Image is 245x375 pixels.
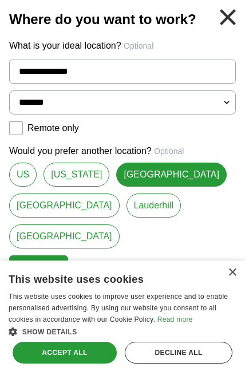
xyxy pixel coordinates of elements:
p: Would you prefer another location? [9,144,236,158]
div: Show details [9,326,236,337]
span: Optional [154,147,184,156]
span: Show details [22,328,77,336]
a: Lauderhill [127,194,181,218]
div: Decline all [125,342,232,364]
a: [US_STATE] [44,163,109,187]
button: Continue [9,255,68,279]
a: [GEOGRAPHIC_DATA] [9,194,120,218]
div: Accept all [13,342,117,364]
a: [GEOGRAPHIC_DATA] [116,163,227,187]
span: This website uses cookies to improve user experience and to enable personalised advertising. By u... [9,293,228,323]
label: Remote only [27,121,79,135]
a: US [9,163,37,187]
div: This website uses cookies [9,269,222,286]
p: What is your ideal location? [9,39,236,53]
a: [GEOGRAPHIC_DATA] [9,224,120,248]
h2: Where do you want to work? [9,9,236,30]
span: Optional [124,41,153,50]
div: Close [228,269,236,277]
a: Read more, opens a new window [157,315,193,323]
